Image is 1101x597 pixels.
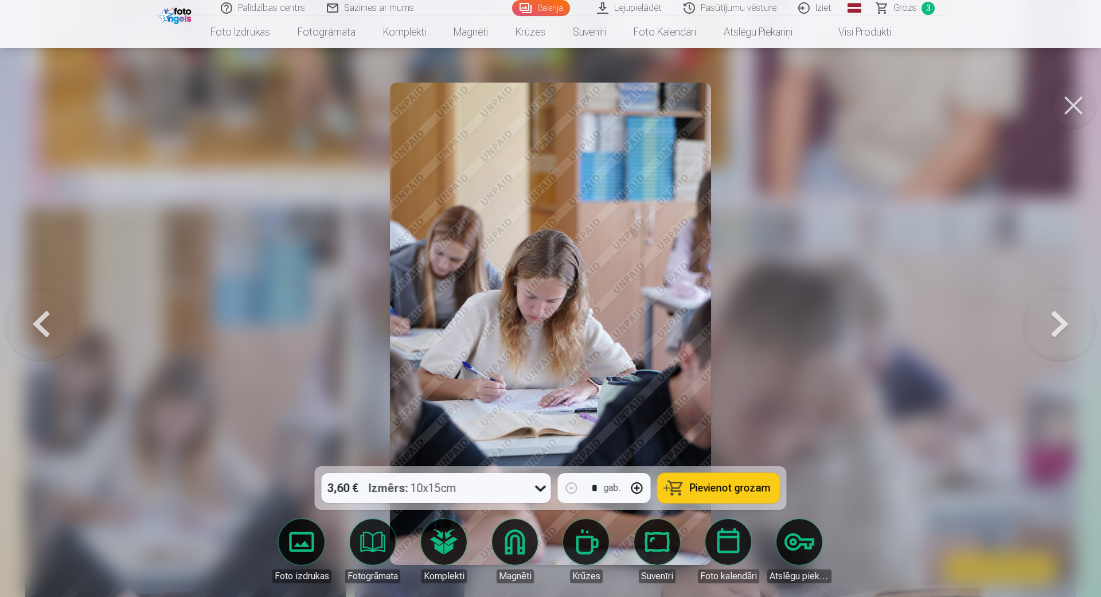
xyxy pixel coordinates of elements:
a: Foto izdrukas [270,519,334,583]
div: 10x15cm [369,473,456,503]
a: Krūzes [554,519,618,583]
div: 3,60 € [322,473,364,503]
a: Foto kalendāri [620,16,710,48]
span: Grozs [893,1,917,15]
img: /fa1 [159,5,194,24]
a: Komplekti [412,519,476,583]
div: gab. [604,481,621,495]
a: Krūzes [502,16,559,48]
a: Suvenīri [559,16,620,48]
div: Suvenīri [639,569,676,583]
div: Krūzes [570,569,603,583]
a: Komplekti [369,16,440,48]
a: Magnēti [440,16,502,48]
div: Foto izdrukas [272,569,331,583]
div: Komplekti [421,569,467,583]
div: Foto kalendāri [698,569,759,583]
div: Atslēgu piekariņi [767,569,831,583]
a: Magnēti [483,519,547,583]
div: Fotogrāmata [345,569,400,583]
div: Magnēti [497,569,534,583]
span: 3 [922,2,935,15]
a: Visi produkti [806,16,905,48]
strong: Izmērs : [369,480,408,496]
button: Pievienot grozam [658,473,780,503]
a: Fotogrāmata [284,16,369,48]
a: Atslēgu piekariņi [767,519,831,583]
a: Atslēgu piekariņi [710,16,806,48]
span: Pievienot grozam [690,483,771,493]
a: Fotogrāmata [341,519,405,583]
a: Foto kalendāri [696,519,760,583]
a: Suvenīri [625,519,689,583]
a: Foto izdrukas [197,16,284,48]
